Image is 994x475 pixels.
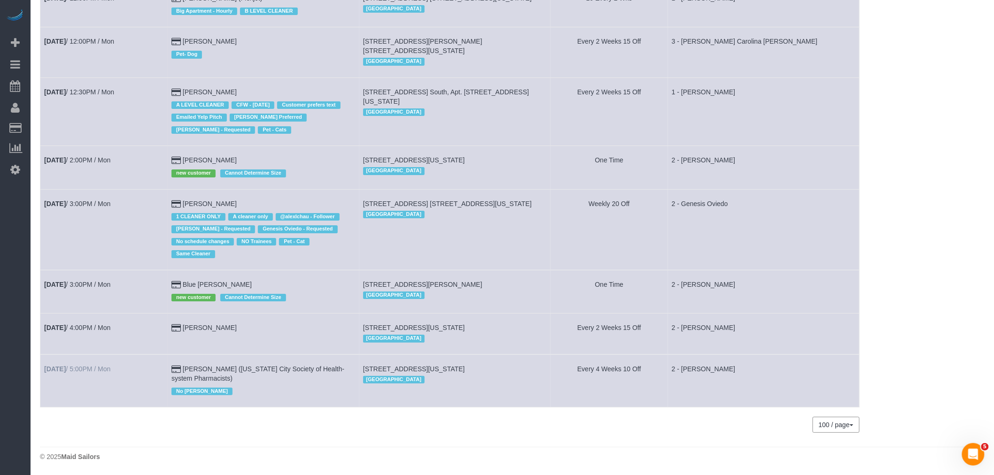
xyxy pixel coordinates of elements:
td: Customer [168,354,359,407]
td: Customer [168,270,359,313]
td: Service location [359,314,551,354]
div: Location [363,106,547,118]
td: Assigned to [668,270,860,313]
div: Location [363,55,547,68]
span: [STREET_ADDRESS][US_STATE] [363,365,465,373]
td: Assigned to [668,354,860,407]
a: [PERSON_NAME] [183,324,237,331]
span: No schedule changes [171,238,234,245]
td: Customer [168,77,359,146]
td: Frequency [551,146,668,189]
span: [STREET_ADDRESS][US_STATE] [363,324,465,331]
td: Schedule date [40,189,168,270]
a: [DATE]/ 4:00PM / Mon [44,324,110,331]
span: Pet - Cat [279,238,310,245]
td: Service location [359,189,551,270]
td: Frequency [551,270,668,313]
td: Service location [359,77,551,146]
span: NO Trainees [237,238,276,245]
b: [DATE] [44,156,66,164]
div: Location [363,208,547,221]
span: Emailed Yelp Pitch [171,114,227,121]
td: Assigned to [668,27,860,77]
span: Genesis Oviedo - Requested [258,225,337,233]
span: [GEOGRAPHIC_DATA] [363,291,425,299]
span: 1 CLEANER ONLY [171,213,225,221]
span: [STREET_ADDRESS] [STREET_ADDRESS][US_STATE] [363,200,532,207]
button: 100 / page [813,417,860,433]
span: CFW - [DATE] [232,101,274,109]
td: Assigned to [668,146,860,189]
a: [DATE]/ 3:00PM / Mon [44,200,110,207]
i: Credit Card Payment [171,201,181,207]
span: [PERSON_NAME] - Requested [171,126,255,134]
td: Service location [359,354,551,407]
div: Location [363,165,547,177]
span: B LEVEL CLEANER [240,8,297,15]
i: Credit Card Payment [171,282,181,288]
span: [STREET_ADDRESS][US_STATE] [363,156,465,164]
td: Frequency [551,27,668,77]
i: Credit Card Payment [171,157,181,164]
td: Schedule date [40,314,168,354]
span: [GEOGRAPHIC_DATA] [363,376,425,383]
span: [GEOGRAPHIC_DATA] [363,108,425,116]
img: Automaid Logo [6,9,24,23]
td: Service location [359,146,551,189]
span: No [PERSON_NAME] [171,388,233,395]
i: Credit Card Payment [171,325,181,331]
td: Schedule date [40,270,168,313]
a: [PERSON_NAME] [183,156,237,164]
a: [DATE]/ 12:30PM / Mon [44,88,114,96]
td: Schedule date [40,27,168,77]
span: [GEOGRAPHIC_DATA] [363,58,425,65]
td: Customer [168,27,359,77]
a: [PERSON_NAME] ([US_STATE] City Society of Health-system Pharmacists) [171,365,344,382]
span: [PERSON_NAME] - Requested [171,225,255,233]
span: Same Cleaner [171,250,215,258]
b: [DATE] [44,88,66,96]
td: Assigned to [668,77,860,146]
td: Customer [168,189,359,270]
td: Customer [168,146,359,189]
a: [DATE]/ 3:00PM / Mon [44,281,110,288]
nav: Pagination navigation [813,417,860,433]
i: Credit Card Payment [171,89,181,96]
span: Customer prefers text [277,101,340,109]
span: @alexlchau - Follower [276,213,340,221]
span: Pet - Cats [258,126,291,134]
span: new customer [171,169,216,177]
a: [PERSON_NAME] [183,88,237,96]
b: [DATE] [44,200,66,207]
iframe: Intercom live chat [962,443,985,466]
strong: Maid Sailors [61,453,100,460]
span: Cannot Determine Size [220,294,286,301]
td: Service location [359,270,551,313]
span: A cleaner only [228,213,273,221]
a: [PERSON_NAME] [183,38,237,45]
span: Cannot Determine Size [220,169,286,177]
span: [STREET_ADDRESS][PERSON_NAME] [363,281,482,288]
span: Big Apartment - Hourly [171,8,237,15]
span: [GEOGRAPHIC_DATA] [363,335,425,342]
span: [STREET_ADDRESS][PERSON_NAME] [STREET_ADDRESS][US_STATE] [363,38,482,54]
td: Assigned to [668,189,860,270]
span: [PERSON_NAME] Preferred [230,114,307,121]
td: Service location [359,27,551,77]
td: Customer [168,314,359,354]
span: new customer [171,294,216,301]
a: [DATE]/ 2:00PM / Mon [44,156,110,164]
a: [DATE]/ 12:00PM / Mon [44,38,114,45]
td: Frequency [551,314,668,354]
td: Frequency [551,77,668,146]
span: [GEOGRAPHIC_DATA] [363,167,425,175]
td: Frequency [551,354,668,407]
span: [GEOGRAPHIC_DATA] [363,5,425,13]
td: Schedule date [40,354,168,407]
b: [DATE] [44,365,66,373]
a: Blue [PERSON_NAME] [183,281,252,288]
a: [DATE]/ 5:00PM / Mon [44,365,110,373]
div: Location [363,3,547,15]
b: [DATE] [44,38,66,45]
